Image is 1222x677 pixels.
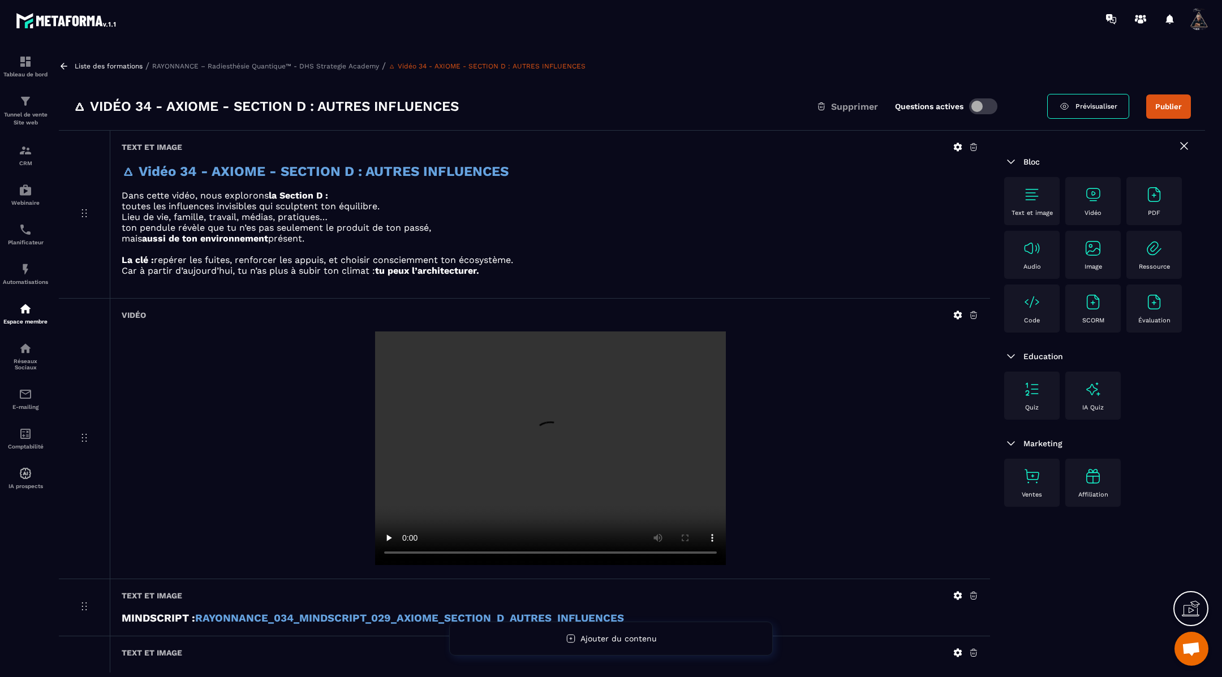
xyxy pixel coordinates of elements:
[145,61,149,71] span: /
[19,387,32,401] img: email
[19,223,32,236] img: scheduler
[1085,209,1101,217] p: Vidéo
[1012,209,1053,217] p: Text et image
[19,427,32,441] img: accountant
[1084,380,1102,398] img: text-image
[19,262,32,276] img: automations
[1085,263,1102,270] p: Image
[1084,467,1102,485] img: text-image
[1023,239,1041,257] img: text-image no-wra
[122,201,380,212] span: toutes les influences invisibles qui sculptent ton équilibre.
[1145,293,1163,311] img: text-image no-wra
[3,443,48,450] p: Comptabilité
[122,190,269,201] span: Dans cette vidéo, nous explorons
[3,379,48,419] a: emailemailE-mailing
[1023,263,1041,270] p: Audio
[122,233,142,244] span: mais
[19,94,32,108] img: formation
[1145,239,1163,257] img: text-image no-wra
[3,279,48,285] p: Automatisations
[1025,404,1039,411] p: Quiz
[122,255,154,265] strong: La clé :
[1148,209,1160,217] p: PDF
[195,612,624,624] a: RAYONNANCE_034_MINDSCRIPT_029_AXIOME_SECTION_D_AUTRES_INFLUENCES
[1023,157,1040,166] span: Bloc
[268,233,304,244] span: présent.
[1004,437,1018,450] img: arrow-down
[1145,186,1163,204] img: text-image no-wra
[122,591,182,600] h6: Text et image
[3,358,48,370] p: Réseaux Sociaux
[1023,467,1041,485] img: text-image no-wra
[1047,94,1129,119] a: Prévisualiser
[1084,293,1102,311] img: text-image no-wra
[122,612,195,624] strong: MINDSCRIPT :
[19,467,32,480] img: automations
[1023,439,1062,448] span: Marketing
[122,648,182,657] h6: Text et image
[1023,186,1041,204] img: text-image no-wra
[389,62,586,70] a: 🜂 Vidéo 34 - AXIOME - SECTION D : AUTRES INFLUENCES
[375,265,479,276] strong: tu peux l’architecturer.
[3,294,48,333] a: automationsautomationsEspace membre
[122,265,375,276] span: Car à partir d’aujourd’hui, tu n’as plus à subir ton climat :
[1146,94,1191,119] button: Publier
[122,311,146,320] h6: Vidéo
[3,175,48,214] a: automationsautomationsWebinaire
[1023,293,1041,311] img: text-image no-wra
[1138,317,1171,324] p: Évaluation
[895,102,963,111] label: Questions actives
[3,483,48,489] p: IA prospects
[122,163,509,179] strong: 🜂 Vidéo 34 - AXIOME - SECTION D : AUTRES INFLUENCES
[1022,491,1042,498] p: Ventes
[19,183,32,197] img: automations
[3,318,48,325] p: Espace membre
[3,160,48,166] p: CRM
[19,55,32,68] img: formation
[3,419,48,458] a: accountantaccountantComptabilité
[19,342,32,355] img: social-network
[3,46,48,86] a: formationformationTableau de bord
[831,101,878,112] span: Supprimer
[3,254,48,294] a: automationsautomationsAutomatisations
[3,71,48,77] p: Tableau de bord
[154,255,513,265] span: repérer les fuites, renforcer les appuis, et choisir consciemment ton écosystème.
[75,62,143,70] a: Liste des formations
[382,61,386,71] span: /
[3,239,48,245] p: Planificateur
[1078,491,1108,498] p: Affiliation
[1084,186,1102,204] img: text-image no-wra
[3,214,48,254] a: schedulerschedulerPlanificateur
[1023,352,1063,361] span: Education
[1082,317,1104,324] p: SCORM
[3,200,48,206] p: Webinaire
[122,222,431,233] span: ton pendule révèle que tu n’es pas seulement le produit de ton passé,
[1024,317,1040,324] p: Code
[1174,632,1208,666] div: Ouvrir le chat
[3,333,48,379] a: social-networksocial-networkRéseaux Sociaux
[152,62,379,70] a: RAYONNANCE – Radiesthésie Quantique™ - DHS Strategie Academy
[122,143,182,152] h6: Text et image
[19,302,32,316] img: automations
[3,404,48,410] p: E-mailing
[16,10,118,31] img: logo
[1023,380,1041,398] img: text-image no-wra
[1004,350,1018,363] img: arrow-down
[1004,155,1018,169] img: arrow-down
[580,634,657,643] span: Ajouter du contenu
[269,190,328,201] strong: la Section D :
[1075,102,1117,110] span: Prévisualiser
[142,233,268,244] strong: aussi de ton environnement
[122,212,328,222] span: Lieu de vie, famille, travail, médias, pratiques…
[19,144,32,157] img: formation
[73,97,459,115] h3: 🜂 Vidéo 34 - AXIOME - SECTION D : AUTRES INFLUENCES
[3,86,48,135] a: formationformationTunnel de vente Site web
[1139,263,1170,270] p: Ressource
[3,135,48,175] a: formationformationCRM
[3,111,48,127] p: Tunnel de vente Site web
[1084,239,1102,257] img: text-image no-wra
[1082,404,1104,411] p: IA Quiz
